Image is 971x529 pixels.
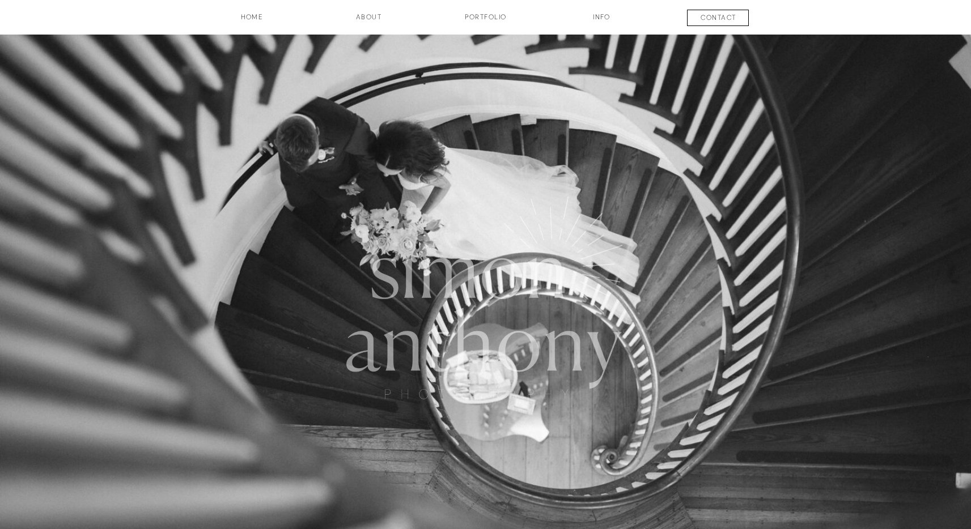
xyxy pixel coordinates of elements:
a: about [341,12,397,31]
a: contact [677,12,761,26]
a: INFO [574,12,630,31]
a: HOME [210,12,294,31]
a: Portfolio [444,12,528,31]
